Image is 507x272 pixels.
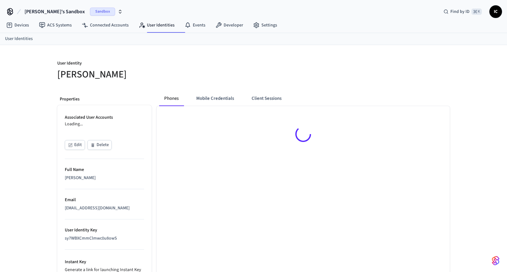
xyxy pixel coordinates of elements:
[65,259,144,265] p: Instant Key
[134,20,180,31] a: User Identities
[438,6,487,17] div: Find by ID⌘ K
[490,6,501,17] span: IC
[60,96,149,103] p: Properties
[65,140,85,150] button: Edit
[90,8,115,16] span: Sandbox
[87,140,112,150] button: Delete
[34,20,77,31] a: ACS Systems
[471,8,482,15] span: ⌘ K
[57,68,250,81] h5: [PERSON_NAME]
[247,91,287,106] button: Client Sessions
[77,20,134,31] a: Connected Accounts
[1,20,34,31] a: Devices
[492,256,499,266] img: SeamLogoGradient.69752ec5.svg
[65,227,144,234] p: User Identity Key
[210,20,248,31] a: Developer
[65,197,144,203] p: Email
[65,205,144,212] div: [EMAIL_ADDRESS][DOMAIN_NAME]
[65,235,144,242] div: sy7WBXCmmClmwc0u8owS
[57,60,250,68] p: User Identity
[191,91,239,106] button: Mobile Credentials
[65,121,144,127] p: Loading...
[450,8,470,15] span: Find by ID
[180,20,210,31] a: Events
[248,20,282,31] a: Settings
[65,114,144,121] p: Associated User Accounts
[65,175,144,181] div: [PERSON_NAME]
[5,36,33,42] a: User Identities
[25,8,85,15] span: [PERSON_NAME]'s Sandbox
[159,91,184,106] button: Phones
[489,5,502,18] button: IC
[65,167,144,173] p: Full Name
